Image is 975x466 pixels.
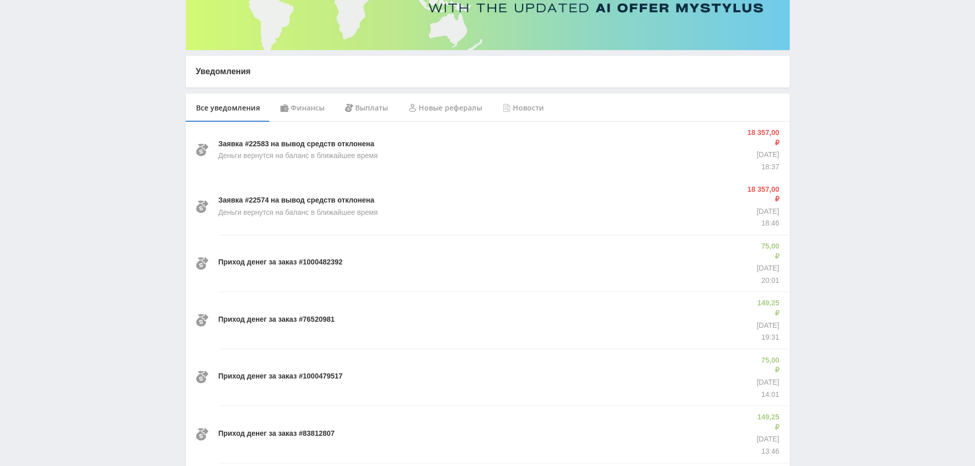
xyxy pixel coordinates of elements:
[186,94,270,122] div: Все уведомления
[219,151,378,161] p: Деньги вернутся на баланс в ближайшее время
[219,195,375,206] p: Заявка #22574 на вывод средств отклонена
[196,66,779,77] p: Уведомления
[756,276,779,286] p: 20:01
[746,218,779,229] p: 18:46
[335,94,398,122] div: Выплаты
[219,257,343,268] p: Приход денег за заказ #1000482392
[746,150,779,160] p: [DATE]
[754,412,779,432] p: 149,25 ₽
[756,356,779,375] p: 75,00 ₽
[754,321,779,331] p: [DATE]
[219,208,378,218] p: Деньги вернутся на баланс в ближайшее время
[756,378,779,388] p: [DATE]
[492,94,554,122] div: Новости
[754,434,779,445] p: [DATE]
[756,263,779,274] p: [DATE]
[754,447,779,457] p: 13:46
[270,94,335,122] div: Финансы
[756,241,779,261] p: 75,00 ₽
[754,332,779,343] p: 19:31
[219,139,375,149] p: Заявка #22583 на вывод средств отклонена
[746,128,779,148] p: 18 357,00 ₽
[754,298,779,318] p: 149,25 ₽
[219,371,343,382] p: Приход денег за заказ #1000479517
[219,429,335,439] p: Приход денег за заказ #83812807
[398,94,492,122] div: Новые рефералы
[746,207,779,217] p: [DATE]
[746,162,779,172] p: 18:37
[219,315,335,325] p: Приход денег за заказ #76520981
[756,390,779,400] p: 14:01
[746,185,779,205] p: 18 357,00 ₽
